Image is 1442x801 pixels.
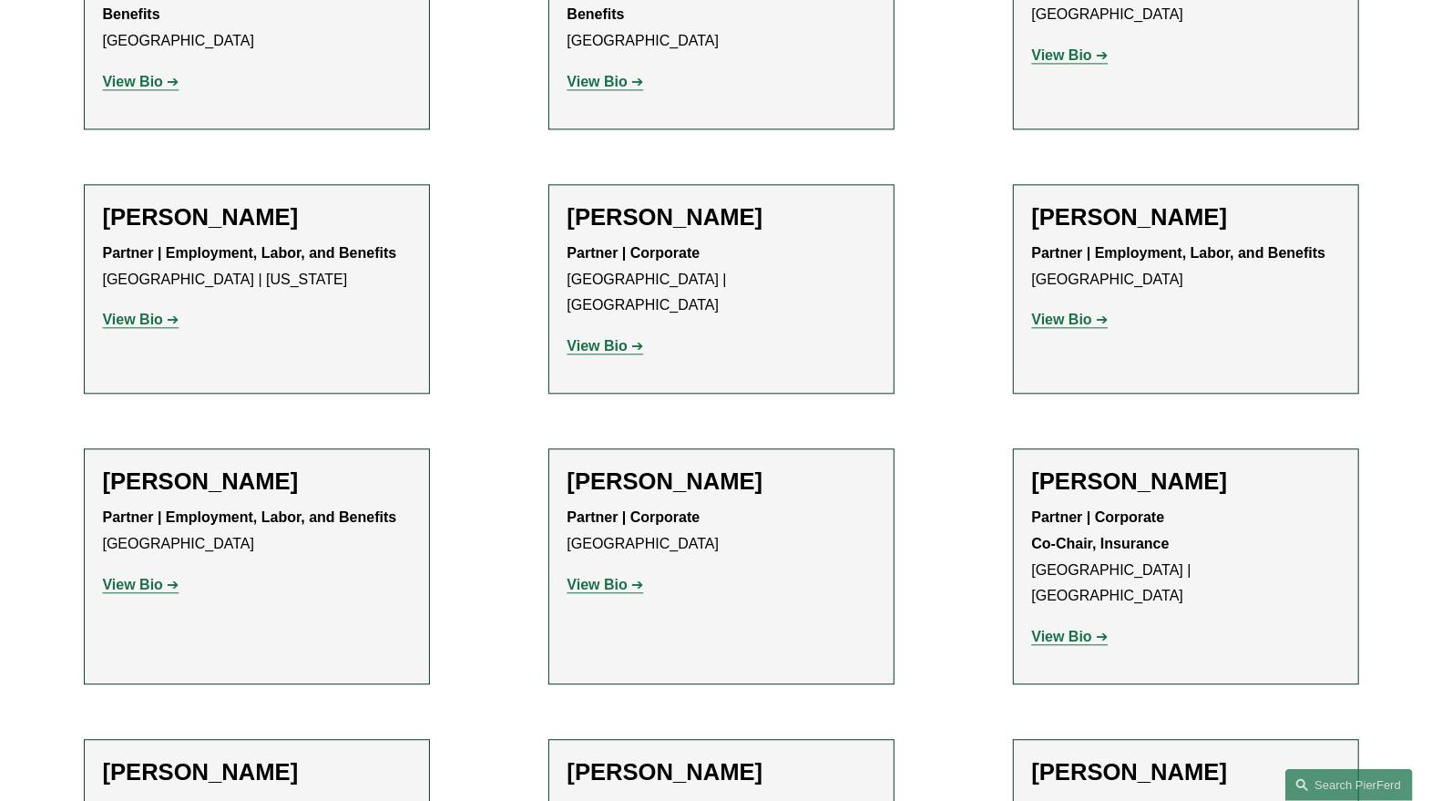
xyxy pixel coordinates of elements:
p: [GEOGRAPHIC_DATA] | [US_STATE] [103,241,411,293]
a: Search this site [1285,769,1413,801]
h2: [PERSON_NAME] [1032,203,1340,231]
p: [GEOGRAPHIC_DATA] | [GEOGRAPHIC_DATA] [1032,505,1340,610]
p: [GEOGRAPHIC_DATA] [103,505,411,558]
strong: Partner | Employment, Labor, and Benefits [1032,245,1326,261]
h2: [PERSON_NAME] [103,203,411,231]
a: View Bio [103,74,179,89]
strong: View Bio [103,577,163,592]
a: View Bio [103,577,179,592]
h2: [PERSON_NAME] [1032,758,1340,786]
a: View Bio [568,577,644,592]
h2: [PERSON_NAME] [568,203,875,231]
strong: View Bio [1032,47,1092,63]
strong: Co-Chair, Insurance [1032,536,1170,551]
strong: Partner | Employment, Labor, and Benefits [103,509,397,525]
strong: View Bio [1032,312,1092,327]
strong: View Bio [568,338,628,354]
strong: Partner | Corporate [1032,509,1165,525]
strong: View Bio [1032,629,1092,644]
strong: Partner | Employment, Labor, and Benefits [103,245,397,261]
strong: View Bio [103,74,163,89]
strong: View Bio [568,74,628,89]
h2: [PERSON_NAME] [103,758,411,786]
h2: [PERSON_NAME] [1032,467,1340,496]
h2: [PERSON_NAME] [568,758,875,786]
strong: View Bio [103,312,163,327]
strong: Partner | Corporate [568,245,701,261]
a: View Bio [568,74,644,89]
p: [GEOGRAPHIC_DATA] | [GEOGRAPHIC_DATA] [568,241,875,319]
h2: [PERSON_NAME] [103,467,411,496]
p: [GEOGRAPHIC_DATA] [1032,241,1340,293]
a: View Bio [1032,629,1109,644]
p: [GEOGRAPHIC_DATA] [568,505,875,558]
a: View Bio [1032,312,1109,327]
a: View Bio [568,338,644,354]
a: View Bio [103,312,179,327]
a: View Bio [1032,47,1109,63]
strong: View Bio [568,577,628,592]
strong: Partner | Corporate [568,509,701,525]
h2: [PERSON_NAME] [568,467,875,496]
